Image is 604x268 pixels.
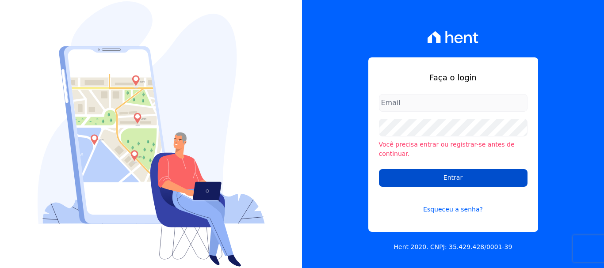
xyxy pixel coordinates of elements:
p: Hent 2020. CNPJ: 35.429.428/0001-39 [394,242,512,252]
li: Você precisa entrar ou registrar-se antes de continuar. [379,140,528,159]
a: Esqueceu a senha? [379,194,528,214]
img: Login [38,1,265,267]
input: Entrar [379,169,528,187]
input: Email [379,94,528,112]
h1: Faça o login [379,72,528,83]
